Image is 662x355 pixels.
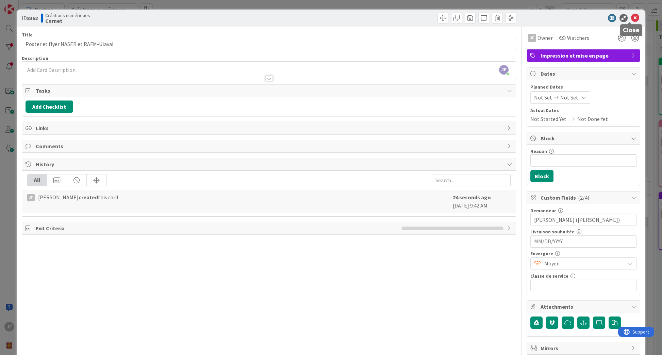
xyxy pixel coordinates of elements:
div: Livraison souhaitée [530,229,636,234]
span: Comments [36,142,504,150]
div: JF [528,34,536,42]
span: Dates [541,70,628,78]
button: Block [530,170,553,182]
span: Créations numériques [45,13,90,18]
input: type card name here... [22,38,516,50]
div: JF [27,194,35,201]
span: Not Set [534,93,552,102]
b: created [79,194,98,201]
b: 24 seconds ago [453,194,491,201]
b: Carnet [45,18,90,24]
button: Add Checklist [26,101,73,113]
span: ID [22,14,38,22]
span: Owner [537,34,553,42]
span: ( 2/4 ) [578,194,589,201]
label: Reason [530,148,547,154]
div: All [28,174,47,186]
span: History [36,160,504,168]
span: Mirrors [541,344,628,352]
span: Moyen [544,259,621,268]
h5: Close [623,27,640,33]
span: Block [541,134,628,142]
span: [PERSON_NAME] this card [38,193,118,201]
input: Search... [432,174,511,186]
span: Actual Dates [530,107,636,114]
input: MM/DD/YYYY [534,236,633,247]
div: Envergure [530,251,636,256]
span: Watchers [567,34,589,42]
span: Not Done Yet [577,115,608,123]
span: Custom Fields [541,194,628,202]
label: Title [22,32,33,38]
span: Description [22,55,48,61]
span: Exit Criteria [36,224,398,232]
div: [DATE] 9:42 AM [453,193,511,210]
span: JF [499,65,509,75]
span: Not Started Yet [530,115,566,123]
span: Planned Dates [530,83,636,91]
label: Demandeur [530,207,556,214]
label: Classe de service [530,273,568,279]
span: Links [36,124,504,132]
span: Impression et mise en page [541,51,628,60]
span: Not Set [560,93,578,102]
span: Attachments [541,303,628,311]
span: Support [14,1,31,9]
b: 8362 [27,15,38,21]
span: Tasks [36,87,504,95]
